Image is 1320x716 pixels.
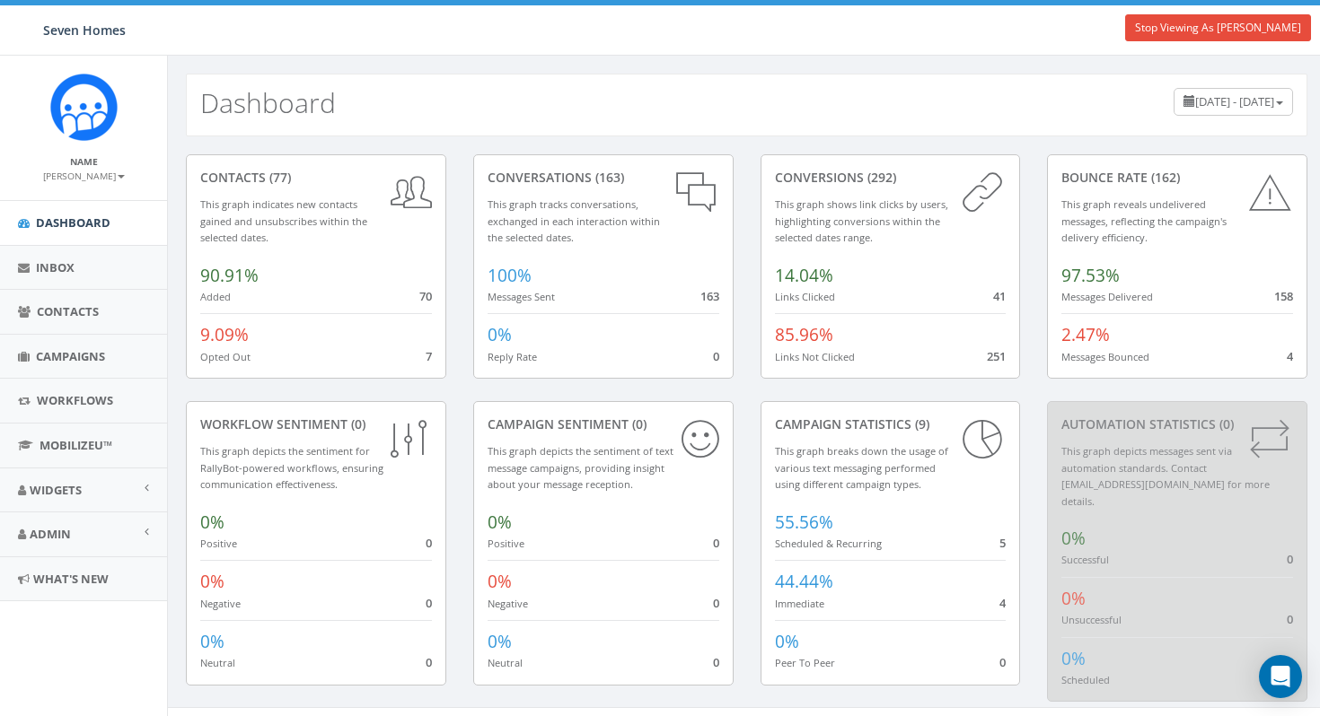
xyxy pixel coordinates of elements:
[1125,14,1311,41] a: Stop Viewing As [PERSON_NAME]
[713,595,719,611] span: 0
[1259,655,1302,698] div: Open Intercom Messenger
[775,290,835,303] small: Links Clicked
[200,169,432,187] div: contacts
[200,570,224,593] span: 0%
[592,169,624,186] span: (163)
[200,264,259,287] span: 90.91%
[43,167,125,183] a: [PERSON_NAME]
[37,392,113,408] span: Workflows
[1061,444,1270,508] small: This graph depicts messages sent via automation standards. Contact [EMAIL_ADDRESS][DOMAIN_NAME] f...
[713,654,719,670] span: 0
[775,597,824,610] small: Immediate
[1061,587,1086,610] span: 0%
[775,264,833,287] span: 14.04%
[775,350,855,363] small: Links Not Clicked
[1061,350,1149,363] small: Messages Bounced
[70,155,98,168] small: Name
[700,288,719,304] span: 163
[775,444,948,491] small: This graph breaks down the usage of various text messaging performed using different campaign types.
[488,169,719,187] div: conversations
[1061,264,1120,287] span: 97.53%
[36,214,110,231] span: Dashboard
[999,595,1006,611] span: 4
[488,570,512,593] span: 0%
[713,348,719,364] span: 0
[488,264,532,287] span: 100%
[488,350,537,363] small: Reply Rate
[775,537,882,550] small: Scheduled & Recurring
[775,169,1007,187] div: conversions
[911,415,929,432] span: (9)
[50,74,118,141] img: Rally_Corp_Icon.png
[775,570,833,593] span: 44.44%
[1274,288,1293,304] span: 158
[426,535,432,551] span: 0
[488,415,719,433] div: Campaign Sentiment
[987,348,1006,364] span: 251
[200,537,237,550] small: Positive
[36,348,105,364] span: Campaigns
[1061,197,1227,244] small: This graph reveals undelivered messages, reflecting the campaign's delivery efficiency.
[775,415,1007,433] div: Campaign Statistics
[1061,290,1153,303] small: Messages Delivered
[200,88,336,118] h2: Dashboard
[200,290,231,303] small: Added
[43,170,125,182] small: [PERSON_NAME]
[30,482,82,498] span: Widgets
[775,323,833,346] span: 85.96%
[775,511,833,534] span: 55.56%
[200,323,249,346] span: 9.09%
[1061,415,1293,433] div: Automation Statistics
[775,656,835,669] small: Peer To Peer
[1061,613,1122,626] small: Unsuccessful
[488,197,660,244] small: This graph tracks conversations, exchanged in each interaction within the selected dates.
[1061,647,1086,670] span: 0%
[488,323,512,346] span: 0%
[200,444,383,491] small: This graph depicts the sentiment for RallyBot-powered workflows, ensuring communication effective...
[488,656,523,669] small: Neutral
[1061,553,1109,566] small: Successful
[1061,673,1110,686] small: Scheduled
[200,197,367,244] small: This graph indicates new contacts gained and unsubscribes within the selected dates.
[488,597,528,610] small: Negative
[629,415,647,432] span: (0)
[40,437,112,453] span: MobilizeU™
[999,654,1006,670] span: 0
[1287,348,1293,364] span: 4
[426,348,432,364] span: 7
[43,22,126,39] span: Seven Homes
[30,526,71,542] span: Admin
[488,537,524,550] small: Positive
[1216,415,1234,432] span: (0)
[775,630,799,653] span: 0%
[488,290,555,303] small: Messages Sent
[775,197,948,244] small: This graph shows link clicks by users, highlighting conversions within the selected dates range.
[200,415,432,433] div: Workflow Sentiment
[488,630,512,653] span: 0%
[488,444,673,491] small: This graph depicts the sentiment of text message campaigns, providing insight about your message ...
[1061,527,1086,550] span: 0%
[200,656,235,669] small: Neutral
[864,169,896,186] span: (292)
[1287,551,1293,567] span: 0
[1287,611,1293,627] span: 0
[426,595,432,611] span: 0
[419,288,432,304] span: 70
[266,169,291,186] span: (77)
[426,654,432,670] span: 0
[200,597,241,610] small: Negative
[488,511,512,534] span: 0%
[713,535,719,551] span: 0
[33,571,109,587] span: What's New
[348,415,365,432] span: (0)
[1148,169,1180,186] span: (162)
[36,259,75,275] span: Inbox
[37,303,99,319] span: Contacts
[1061,323,1110,346] span: 2.47%
[200,630,224,653] span: 0%
[200,350,251,363] small: Opted Out
[1061,169,1293,187] div: Bounce Rate
[999,535,1006,551] span: 5
[993,288,1006,304] span: 41
[200,511,224,534] span: 0%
